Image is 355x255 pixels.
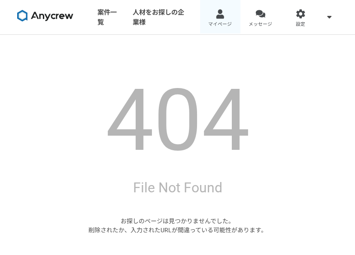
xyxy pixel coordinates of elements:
[88,217,267,235] p: お探しのページは見つかりませんでした。 削除されたか、入力されたURLが間違っている可能性があります。
[296,21,305,28] span: 設定
[249,21,272,28] span: メッセージ
[17,10,73,22] img: 8DqYSo04kwAAAAASUVORK5CYII=
[133,177,222,198] h2: File Not Found
[106,78,250,164] h1: 404
[208,21,232,28] span: マイページ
